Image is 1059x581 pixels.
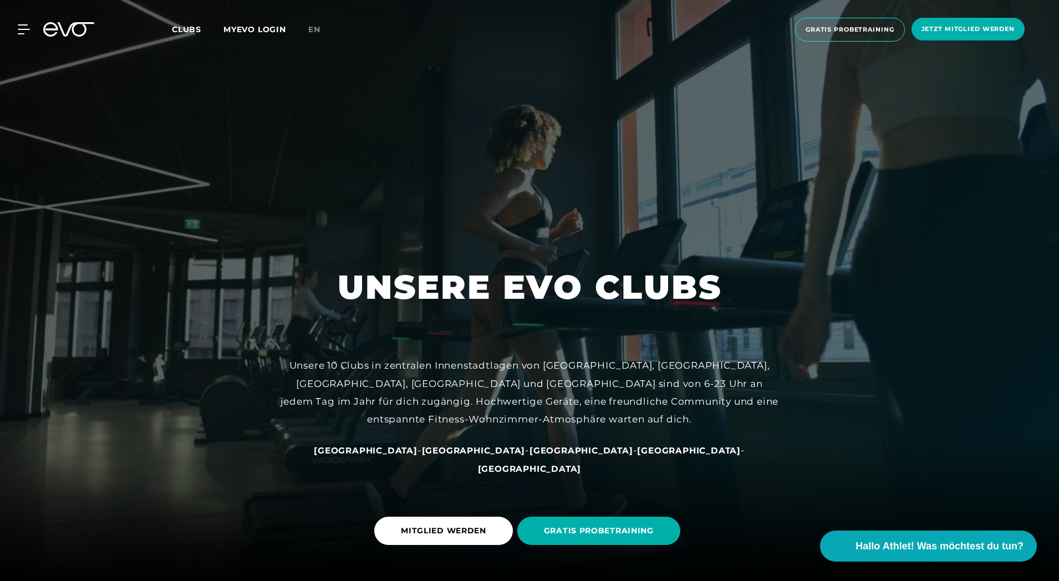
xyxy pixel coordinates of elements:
[314,445,418,456] a: [GEOGRAPHIC_DATA]
[820,531,1037,562] button: Hallo Athlet! Was möchtest du tun?
[478,463,582,474] a: [GEOGRAPHIC_DATA]
[338,266,722,309] h1: UNSERE EVO CLUBS
[637,445,741,456] a: [GEOGRAPHIC_DATA]
[478,463,582,474] span: [GEOGRAPHIC_DATA]
[517,508,685,553] a: GRATIS PROBETRAINING
[223,24,286,34] a: MYEVO LOGIN
[172,24,223,34] a: Clubs
[422,445,526,456] a: [GEOGRAPHIC_DATA]
[908,18,1028,42] a: Jetzt Mitglied werden
[308,23,334,36] a: en
[172,24,201,34] span: Clubs
[921,24,1015,34] span: Jetzt Mitglied werden
[529,445,633,456] a: [GEOGRAPHIC_DATA]
[401,525,486,537] span: MITGLIED WERDEN
[308,24,320,34] span: en
[856,539,1024,554] span: Hallo Athlet! Was möchtest du tun?
[280,356,779,428] div: Unsere 10 Clubs in zentralen Innenstadtlagen von [GEOGRAPHIC_DATA], [GEOGRAPHIC_DATA], [GEOGRAPHI...
[544,525,654,537] span: GRATIS PROBETRAINING
[280,441,779,477] div: - - - -
[374,508,517,553] a: MITGLIED WERDEN
[806,25,894,34] span: Gratis Probetraining
[792,18,908,42] a: Gratis Probetraining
